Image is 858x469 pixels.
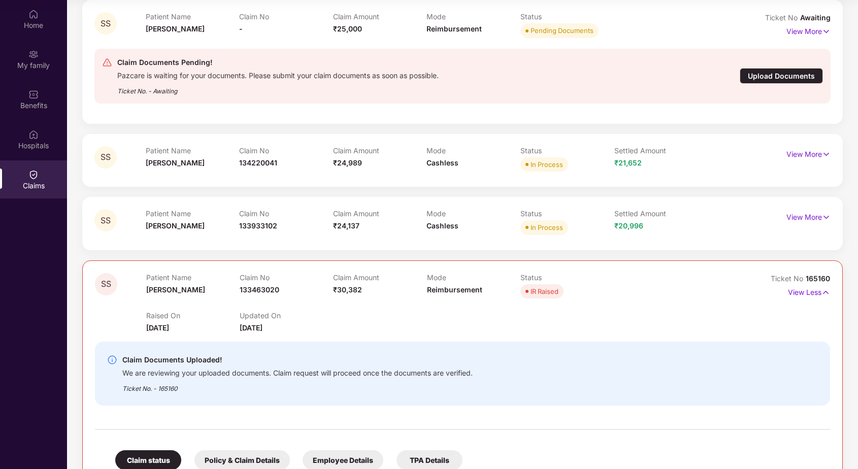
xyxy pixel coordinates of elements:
[146,158,205,167] span: [PERSON_NAME]
[333,12,427,21] p: Claim Amount
[806,274,830,283] span: 165160
[240,311,333,320] p: Updated On
[101,280,111,288] span: SS
[239,24,243,33] span: -
[239,209,333,218] p: Claim No
[520,209,614,218] p: Status
[765,13,800,22] span: Ticket No
[122,378,473,393] div: Ticket No. - 165160
[101,216,111,225] span: SS
[614,221,643,230] span: ₹20,996
[146,24,205,33] span: [PERSON_NAME]
[146,273,240,282] p: Patient Name
[28,129,39,140] img: svg+xml;base64,PHN2ZyBpZD0iSG9zcGl0YWxzIiB4bWxucz0iaHR0cDovL3d3dy53My5vcmcvMjAwMC9zdmciIHdpZHRoPS...
[239,12,333,21] p: Claim No
[520,12,614,21] p: Status
[531,25,593,36] div: Pending Documents
[333,158,362,167] span: ₹24,989
[333,146,427,155] p: Claim Amount
[333,285,362,294] span: ₹30,382
[786,146,831,160] p: View More
[426,24,482,33] span: Reimbursement
[117,80,439,96] div: Ticket No. - Awaiting
[240,285,279,294] span: 133463020
[28,170,39,180] img: svg+xml;base64,PHN2ZyBpZD0iQ2xhaW0iIHhtbG5zPSJodHRwOi8vd3d3LnczLm9yZy8yMDAwL3N2ZyIgd2lkdGg9IjIwIi...
[28,9,39,19] img: svg+xml;base64,PHN2ZyBpZD0iSG9tZSIgeG1sbnM9Imh0dHA6Ly93d3cudzMub3JnLzIwMDAvc3ZnIiB3aWR0aD0iMjAiIG...
[426,221,458,230] span: Cashless
[101,153,111,161] span: SS
[740,68,823,84] div: Upload Documents
[822,26,831,37] img: svg+xml;base64,PHN2ZyB4bWxucz0iaHR0cDovL3d3dy53My5vcmcvMjAwMC9zdmciIHdpZHRoPSIxNyIgaGVpZ2h0PSIxNy...
[520,273,614,282] p: Status
[122,354,473,366] div: Claim Documents Uploaded!
[822,149,831,160] img: svg+xml;base64,PHN2ZyB4bWxucz0iaHR0cDovL3d3dy53My5vcmcvMjAwMC9zdmciIHdpZHRoPSIxNyIgaGVpZ2h0PSIxNy...
[146,221,205,230] span: [PERSON_NAME]
[102,57,112,68] img: svg+xml;base64,PHN2ZyB4bWxucz0iaHR0cDovL3d3dy53My5vcmcvMjAwMC9zdmciIHdpZHRoPSIyNCIgaGVpZ2h0PSIyNC...
[146,146,240,155] p: Patient Name
[239,158,277,167] span: 134220041
[146,285,205,294] span: [PERSON_NAME]
[333,273,426,282] p: Claim Amount
[822,212,831,223] img: svg+xml;base64,PHN2ZyB4bWxucz0iaHR0cDovL3d3dy53My5vcmcvMjAwMC9zdmciIHdpZHRoPSIxNyIgaGVpZ2h0PSIxNy...
[427,285,482,294] span: Reimbursement
[426,146,520,155] p: Mode
[28,89,39,99] img: svg+xml;base64,PHN2ZyBpZD0iQmVuZWZpdHMiIHhtbG5zPSJodHRwOi8vd3d3LnczLm9yZy8yMDAwL3N2ZyIgd2lkdGg9Ij...
[146,311,240,320] p: Raised On
[426,209,520,218] p: Mode
[614,146,708,155] p: Settled Amount
[786,209,831,223] p: View More
[614,209,708,218] p: Settled Amount
[800,13,831,22] span: Awaiting
[239,146,333,155] p: Claim No
[531,159,563,170] div: In Process
[239,221,277,230] span: 133933102
[531,286,558,296] div: IR Raised
[240,323,262,332] span: [DATE]
[333,209,427,218] p: Claim Amount
[333,24,362,33] span: ₹25,000
[614,158,642,167] span: ₹21,652
[28,49,39,59] img: svg+xml;base64,PHN2ZyB3aWR0aD0iMjAiIGhlaWdodD0iMjAiIHZpZXdCb3g9IjAgMCAyMCAyMCIgZmlsbD0ibm9uZSIgeG...
[520,146,614,155] p: Status
[146,12,240,21] p: Patient Name
[101,19,111,28] span: SS
[786,23,831,37] p: View More
[333,221,359,230] span: ₹24,137
[240,273,333,282] p: Claim No
[427,273,520,282] p: Mode
[117,56,439,69] div: Claim Documents Pending!
[771,274,806,283] span: Ticket No
[146,209,240,218] p: Patient Name
[117,69,439,80] div: Pazcare is waiting for your documents. Please submit your claim documents as soon as possible.
[531,222,563,232] div: In Process
[146,323,169,332] span: [DATE]
[107,355,117,365] img: svg+xml;base64,PHN2ZyBpZD0iSW5mby0yMHgyMCIgeG1sbnM9Imh0dHA6Ly93d3cudzMub3JnLzIwMDAvc3ZnIiB3aWR0aD...
[426,12,520,21] p: Mode
[821,287,830,298] img: svg+xml;base64,PHN2ZyB4bWxucz0iaHR0cDovL3d3dy53My5vcmcvMjAwMC9zdmciIHdpZHRoPSIxNyIgaGVpZ2h0PSIxNy...
[122,366,473,378] div: We are reviewing your uploaded documents. Claim request will proceed once the documents are verif...
[788,284,830,298] p: View Less
[426,158,458,167] span: Cashless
